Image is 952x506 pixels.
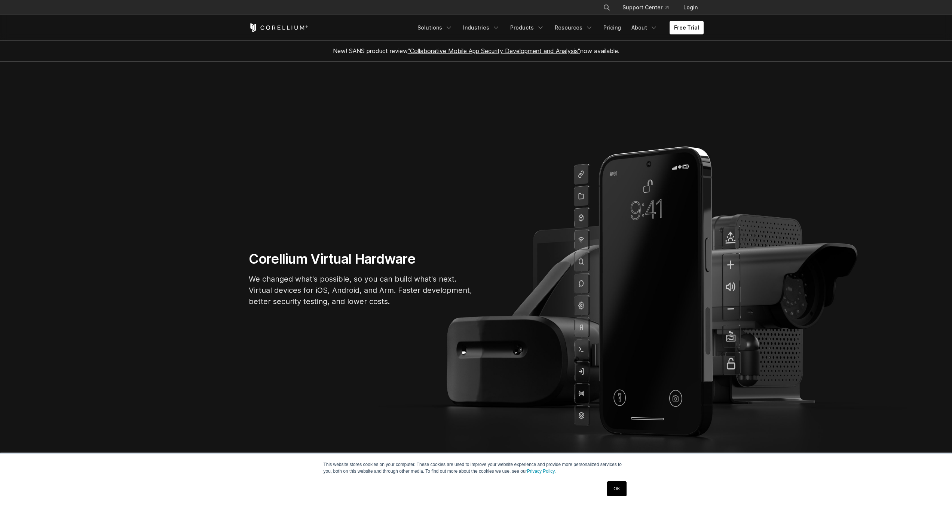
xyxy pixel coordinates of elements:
a: Products [506,21,549,34]
div: Navigation Menu [594,1,704,14]
a: Support Center [616,1,674,14]
a: About [627,21,662,34]
p: This website stores cookies on your computer. These cookies are used to improve your website expe... [324,461,629,475]
a: OK [607,481,626,496]
p: We changed what's possible, so you can build what's next. Virtual devices for iOS, Android, and A... [249,273,473,307]
a: Privacy Policy. [527,469,556,474]
a: Pricing [599,21,625,34]
h1: Corellium Virtual Hardware [249,251,473,267]
a: Free Trial [670,21,704,34]
a: Login [677,1,704,14]
a: "Collaborative Mobile App Security Development and Analysis" [408,47,580,55]
div: Navigation Menu [413,21,704,34]
span: New! SANS product review now available. [333,47,619,55]
a: Industries [459,21,504,34]
a: Resources [550,21,597,34]
a: Solutions [413,21,457,34]
a: Corellium Home [249,23,308,32]
button: Search [600,1,613,14]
